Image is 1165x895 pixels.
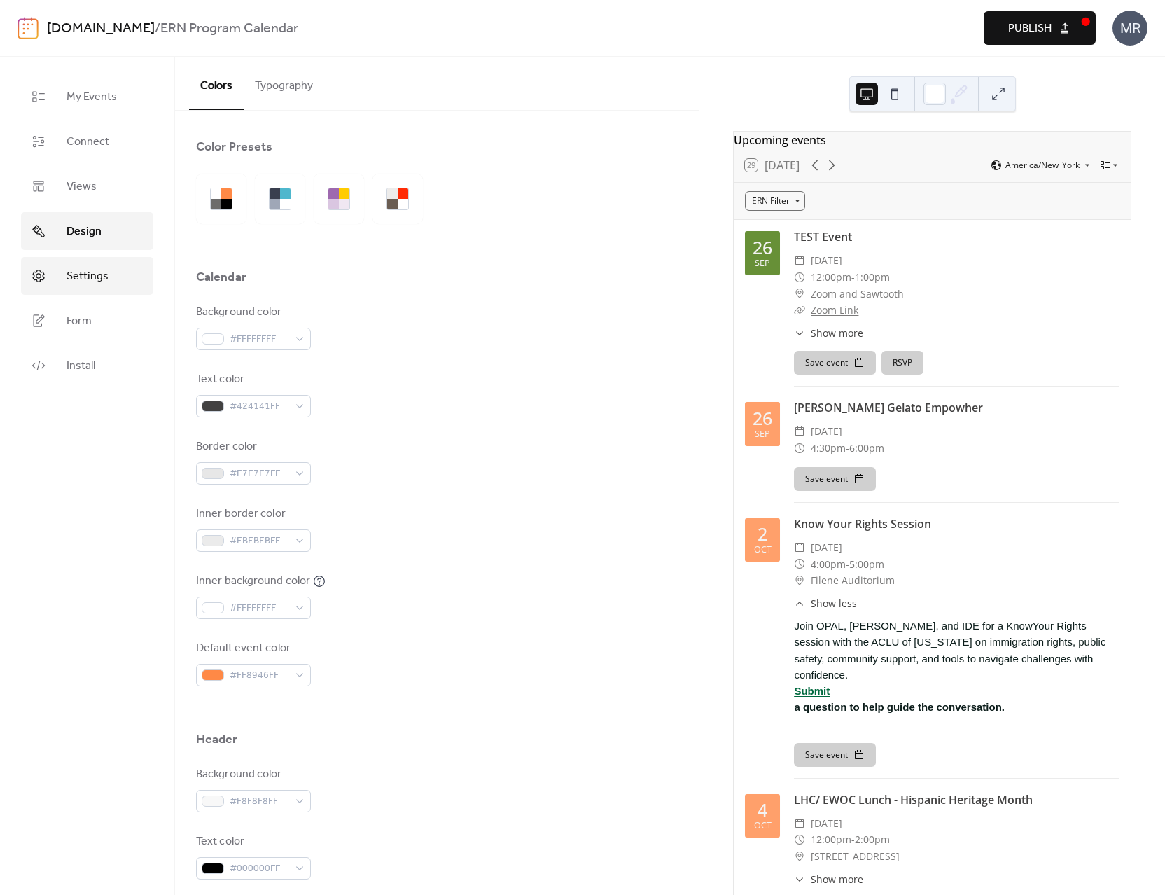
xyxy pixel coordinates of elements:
[794,618,1119,683] span: Join OPAL, [PERSON_NAME], and IDE for a KnowYour Rights session with the ACLU of [US_STATE] on im...
[855,831,890,848] span: 2:00pm
[794,252,805,269] div: ​
[196,371,308,388] div: Text color
[811,303,858,317] a: Zoom Link
[196,139,272,155] div: Color Presets
[794,848,805,865] div: ​
[230,466,288,483] span: #E7E7E7FF
[21,347,153,384] a: Install
[21,167,153,205] a: Views
[21,78,153,116] a: My Events
[196,766,308,783] div: Background color
[1008,20,1052,37] span: Publish
[189,57,244,110] button: Colors
[753,239,772,256] div: 26
[794,467,876,491] button: Save event
[794,399,1119,416] div: [PERSON_NAME] Gelato Empowher
[794,351,876,375] button: Save event
[794,572,805,589] div: ​
[196,833,308,850] div: Text color
[851,269,855,286] span: -
[794,701,1005,713] b: a question to help guide the conversation.
[230,533,288,550] span: #EBEBEBFF
[851,831,855,848] span: -
[155,15,160,42] b: /
[794,269,805,286] div: ​
[196,269,246,286] div: Calendar
[67,179,97,195] span: Views
[21,302,153,340] a: Form
[984,11,1096,45] button: Publish
[794,815,805,832] div: ​
[794,596,857,611] button: ​Show less
[811,326,863,340] span: Show more
[794,440,805,457] div: ​
[794,791,1119,808] div: LHC/ EWOC Lunch - Hispanic Heritage Month
[196,506,308,522] div: Inner border color
[846,440,849,457] span: -
[849,440,884,457] span: 6:00pm
[811,252,842,269] span: [DATE]
[755,430,770,439] div: Sep
[811,269,851,286] span: 12:00pm
[18,17,39,39] img: logo
[755,259,770,268] div: Sep
[196,438,308,455] div: Border color
[230,793,288,810] span: #F8F8F8FF
[811,556,846,573] span: 4:00pm
[230,861,288,877] span: #000000FF
[230,600,288,617] span: #FFFFFFFF
[196,640,308,657] div: Default event color
[811,831,851,848] span: 12:00pm
[21,123,153,160] a: Connect
[21,212,153,250] a: Design
[196,304,308,321] div: Background color
[67,268,109,285] span: Settings
[21,257,153,295] a: Settings
[1005,161,1080,169] span: America/New_York
[794,743,876,767] button: Save event
[67,313,92,330] span: Form
[811,848,900,865] span: [STREET_ADDRESS]
[230,331,288,348] span: #FFFFFFFF
[811,596,857,611] span: Show less
[794,286,805,303] div: ​
[794,872,805,887] div: ​
[67,134,109,151] span: Connect
[794,539,805,556] div: ​
[811,872,863,887] span: Show more
[196,731,238,748] div: Header
[67,89,117,106] span: My Events
[1112,11,1147,46] div: MR
[754,546,772,555] div: Oct
[196,573,310,590] div: Inner background color
[67,223,102,240] span: Design
[811,572,895,589] span: Filene Auditorium
[811,440,846,457] span: 4:30pm
[811,423,842,440] span: [DATE]
[754,821,772,831] div: Oct
[794,685,830,697] a: Submit
[855,269,890,286] span: 1:00pm
[794,515,1119,532] div: Know Your Rights Session
[244,57,324,109] button: Typography
[811,539,842,556] span: [DATE]
[758,801,767,819] div: 4
[794,831,805,848] div: ​
[794,872,863,887] button: ​Show more
[794,596,805,611] div: ​
[849,556,884,573] span: 5:00pm
[753,410,772,427] div: 26
[846,556,849,573] span: -
[794,326,863,340] button: ​Show more
[794,302,805,319] div: ​
[811,815,842,832] span: [DATE]
[794,423,805,440] div: ​
[230,398,288,415] span: #424141FF
[794,326,805,340] div: ​
[67,358,95,375] span: Install
[758,525,767,543] div: 2
[881,351,923,375] button: RSVP
[160,15,298,42] b: ERN Program Calendar
[230,667,288,684] span: #FF8946FF
[794,556,805,573] div: ​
